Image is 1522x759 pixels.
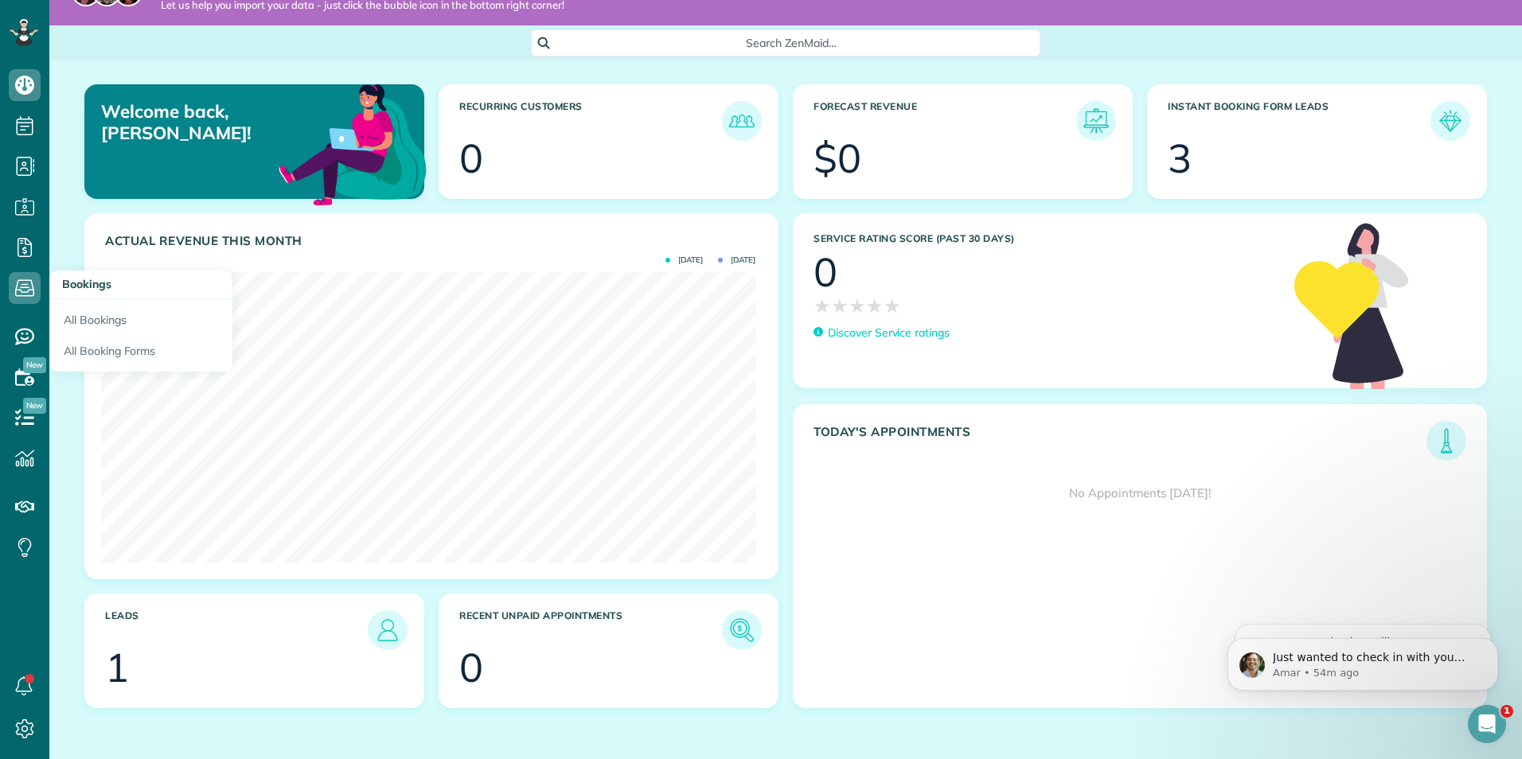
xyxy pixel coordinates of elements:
h3: Forecast Revenue [814,101,1076,141]
span: [DATE] [665,256,703,264]
span: 1 [1501,705,1513,718]
img: icon_forecast_revenue-8c13a41c7ed35a8dcfafea3cbb826a0462acb37728057bba2d056411b612bbbe.png [1080,105,1112,137]
span: ★ [884,292,901,320]
img: icon_todays_appointments-901f7ab196bb0bea1936b74009e4eb5ffbc2d2711fa7634e0d609ed5ef32b18b.png [1430,425,1462,457]
span: New [23,357,46,373]
iframe: Intercom live chat [1468,705,1506,743]
h3: Today's Appointments [814,425,1426,461]
span: ★ [866,292,884,320]
a: All Bookings [49,299,232,336]
img: icon_form_leads-04211a6a04a5b2264e4ee56bc0799ec3eb69b7e499cbb523a139df1d13a81ae0.png [1434,105,1466,137]
iframe: Intercom notifications message [1204,605,1522,716]
h3: Actual Revenue this month [105,234,762,248]
div: 1 [105,648,129,687]
img: icon_recurring_customers-cf858462ba22bcd05b5a5880d41d6543d210077de5bb9ebc9590e49fd87d84ed.png [726,105,758,137]
div: 0 [459,138,483,178]
span: New [23,398,46,414]
div: $0 [814,138,861,178]
p: Welcome back, [PERSON_NAME]! [101,101,316,143]
a: Discover Service ratings [814,325,950,341]
h3: Recent unpaid appointments [459,610,722,650]
img: dashboard_welcome-42a62b7d889689a78055ac9021e634bf52bae3f8056760290aed330b23ab8690.png [275,66,430,220]
h3: Leads [105,610,368,650]
img: icon_leads-1bed01f49abd5b7fead27621c3d59655bb73ed531f8eeb49469d10e621d6b896.png [372,614,404,646]
h3: Recurring Customers [459,101,722,141]
div: 0 [814,252,837,292]
div: 3 [1168,138,1192,178]
span: ★ [814,292,831,320]
p: Discover Service ratings [828,325,950,341]
span: ★ [831,292,849,320]
h3: Instant Booking Form Leads [1168,101,1430,141]
h3: Service Rating score (past 30 days) [814,233,1278,244]
div: No Appointments [DATE]! [794,461,1486,526]
img: icon_unpaid_appointments-47b8ce3997adf2238b356f14209ab4cced10bd1f174958f3ca8f1d0dd7fffeee.png [726,614,758,646]
a: All Booking Forms [49,336,232,372]
div: 0 [459,648,483,687]
span: Bookings [62,277,111,291]
span: ★ [849,292,866,320]
span: [DATE] [718,256,755,264]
